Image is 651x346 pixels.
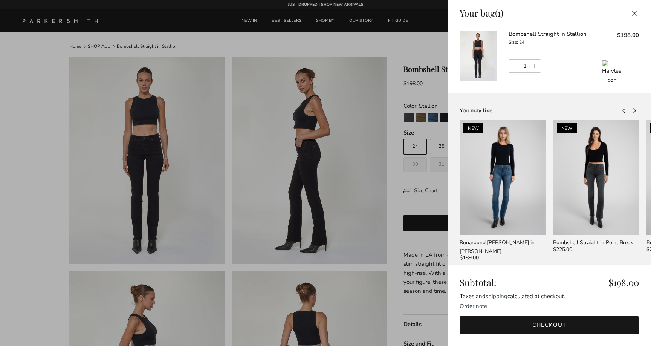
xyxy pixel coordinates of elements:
[460,107,619,115] div: You may like
[460,8,503,18] div: Your bag
[509,30,587,38] a: Bombshell Straight in Stallion
[519,39,524,45] span: 24
[608,277,639,288] span: $198.00
[519,60,530,72] input: Quantity
[553,239,639,247] div: Bombshell Straight in Point Break
[495,7,503,19] span: (1)
[460,316,639,334] a: Checkout
[530,60,541,72] a: Increase quantity
[553,239,639,256] a: Bombshell Straight in Point Break $225.00
[460,254,479,262] span: $189.00
[553,245,572,254] span: $225.00
[617,31,639,39] span: $198.00
[486,292,507,300] a: shipping
[460,302,487,310] toggle-target: Order note
[460,239,546,264] a: Runaround [PERSON_NAME] in [PERSON_NAME] $189.00
[509,39,518,45] span: Size:
[460,277,639,288] div: Subtotal:
[460,292,639,301] div: Taxes and calculated at checkout.
[460,239,546,256] div: Runaround [PERSON_NAME] in [PERSON_NAME]
[509,60,519,72] a: Decrease quantity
